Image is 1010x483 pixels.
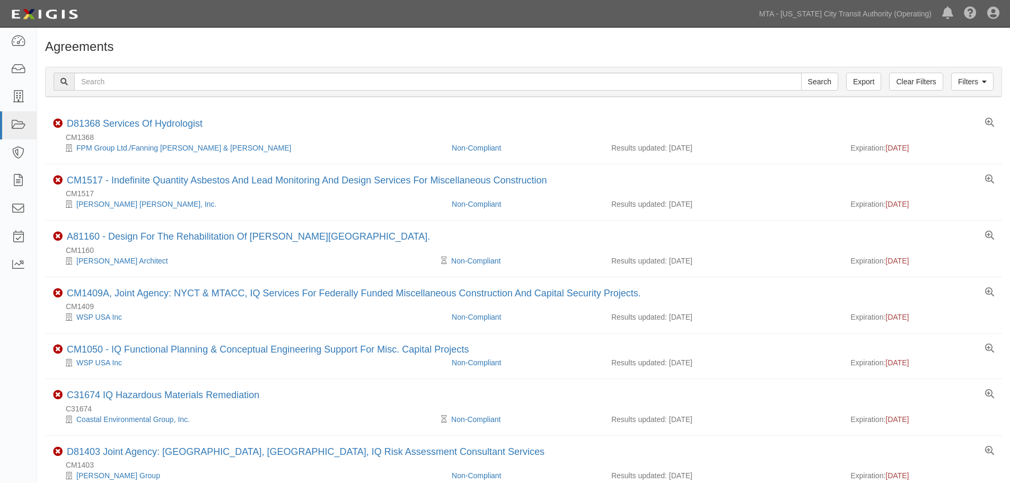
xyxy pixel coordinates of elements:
[76,415,190,424] a: Coastal Environmental Group, Inc.
[441,416,447,423] i: Pending Review
[53,390,63,400] i: Non-Compliant
[850,357,994,368] div: Expiration:
[53,175,63,185] i: Non-Compliant
[67,390,259,400] a: C31674 IQ Hazardous Materials Remediation
[611,199,835,209] div: Results updated: [DATE]
[889,73,943,91] a: Clear Filters
[67,175,547,187] div: CM1517 - Indefinite Quantity Asbestos And Lead Monitoring And Design Services For Miscellaneous C...
[45,40,1002,54] h1: Agreements
[451,415,500,424] a: Non-Compliant
[985,446,994,456] a: View results summary
[611,357,835,368] div: Results updated: [DATE]
[850,199,994,209] div: Expiration:
[611,143,835,153] div: Results updated: [DATE]
[754,3,937,24] a: MTA - [US_STATE] City Transit Authority (Operating)
[611,414,835,425] div: Results updated: [DATE]
[53,232,63,241] i: Non-Compliant
[67,390,259,401] div: C31674 IQ Hazardous Materials Remediation
[76,313,122,321] a: WSP USA Inc
[451,257,500,265] a: Non-Compliant
[53,143,444,153] div: FPM Group Ltd./Fanning Phillips & Molnar
[53,256,444,266] div: Richard Dattner Architect
[67,118,203,129] a: D81368 Services Of Hydrologist
[850,470,994,481] div: Expiration:
[964,7,977,20] i: Help Center - Complianz
[985,288,994,297] a: View results summary
[885,471,909,480] span: [DATE]
[67,175,547,186] a: CM1517 - Indefinite Quantity Asbestos And Lead Monitoring And Design Services For Miscellaneous C...
[76,144,291,152] a: FPM Group Ltd./Fanning [PERSON_NAME] & [PERSON_NAME]
[452,471,501,480] a: Non-Compliant
[76,200,217,208] a: [PERSON_NAME] [PERSON_NAME], Inc.
[441,257,447,265] i: Pending Review
[67,231,430,243] div: A81160 - Design For The Rehabilitation Of Myrtle-wyckoff Station Complex.
[74,73,802,91] input: Search
[985,344,994,354] a: View results summary
[53,132,1002,143] div: CM1368
[53,188,1002,199] div: CM1517
[67,446,544,458] div: D81403 Joint Agency: NYCT, MNRR, IQ Risk Assessment Consultant Services
[53,312,444,322] div: WSP USA Inc
[801,73,838,91] input: Search
[67,231,430,242] a: A81160 - Design For The Rehabilitation Of [PERSON_NAME][GEOGRAPHIC_DATA].
[985,175,994,185] a: View results summary
[850,256,994,266] div: Expiration:
[67,446,544,457] a: D81403 Joint Agency: [GEOGRAPHIC_DATA], [GEOGRAPHIC_DATA], IQ Risk Assessment Consultant Services
[53,199,444,209] div: Parsons Brinckerhoff, Inc.
[53,357,444,368] div: WSP USA Inc
[53,345,63,354] i: Non-Compliant
[67,344,469,355] a: CM1050 - IQ Functional Planning & Conceptual Engineering Support For Misc. Capital Projects
[846,73,881,91] a: Export
[67,288,641,300] div: CM1409A, Joint Agency: NYCT & MTACC, IQ Services For Federally Funded Miscellaneous Construction ...
[885,415,909,424] span: [DATE]
[985,231,994,241] a: View results summary
[611,470,835,481] div: Results updated: [DATE]
[452,200,501,208] a: Non-Compliant
[53,119,63,128] i: Non-Compliant
[985,390,994,399] a: View results summary
[850,414,994,425] div: Expiration:
[53,447,63,456] i: Non-Compliant
[53,288,63,298] i: Non-Compliant
[452,358,501,367] a: Non-Compliant
[951,73,994,91] a: Filters
[885,257,909,265] span: [DATE]
[67,344,469,356] div: CM1050 - IQ Functional Planning & Conceptual Engineering Support For Misc. Capital Projects
[985,118,994,128] a: View results summary
[885,200,909,208] span: [DATE]
[53,414,444,425] div: Coastal Environmental Group, Inc.
[67,118,203,130] div: D81368 Services Of Hydrologist
[611,256,835,266] div: Results updated: [DATE]
[76,471,160,480] a: [PERSON_NAME] Group
[611,312,835,322] div: Results updated: [DATE]
[76,257,168,265] a: [PERSON_NAME] Architect
[8,5,81,24] img: logo-5460c22ac91f19d4615b14bd174203de0afe785f0fc80cf4dbbc73dc1793850b.png
[452,144,501,152] a: Non-Compliant
[850,312,994,322] div: Expiration:
[53,301,1002,312] div: CM1409
[76,358,122,367] a: WSP USA Inc
[53,245,1002,256] div: CM1160
[53,470,444,481] div: Louis Berger Group
[885,144,909,152] span: [DATE]
[53,403,1002,414] div: C31674
[885,358,909,367] span: [DATE]
[885,313,909,321] span: [DATE]
[850,143,994,153] div: Expiration:
[67,288,641,298] a: CM1409A, Joint Agency: NYCT & MTACC, IQ Services For Federally Funded Miscellaneous Construction ...
[452,313,501,321] a: Non-Compliant
[53,460,1002,470] div: CM1403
